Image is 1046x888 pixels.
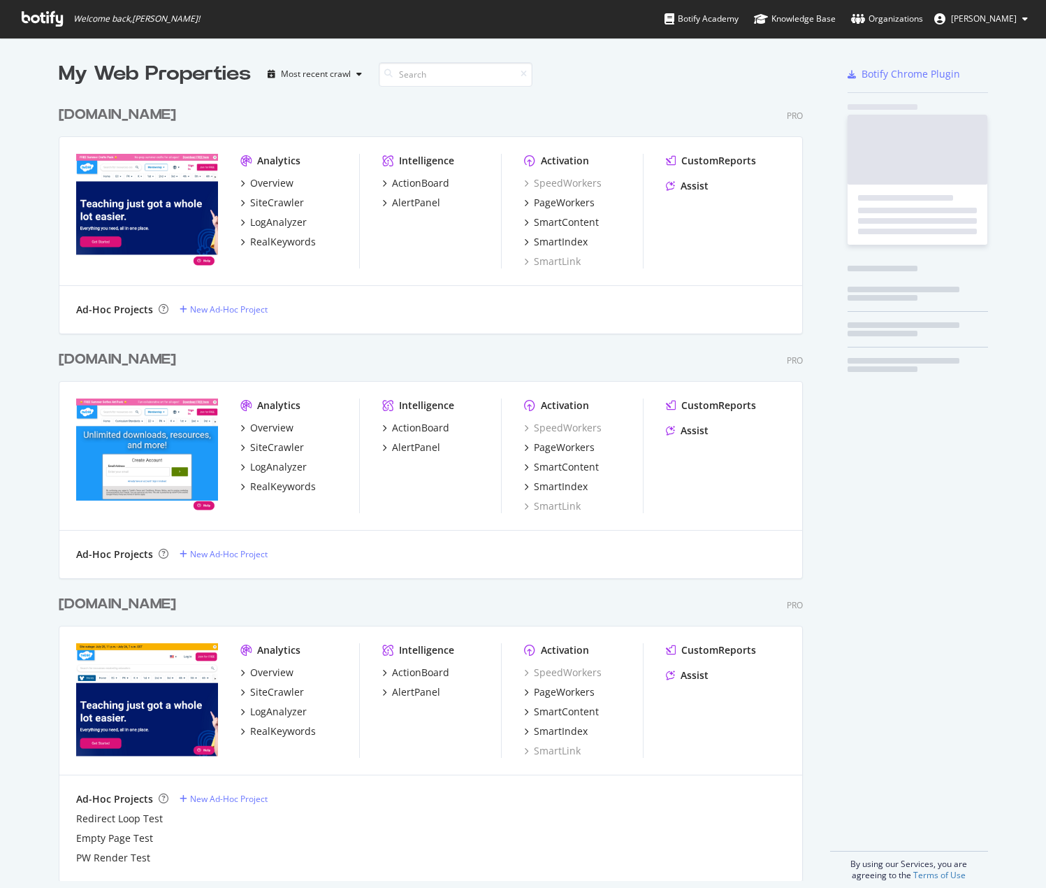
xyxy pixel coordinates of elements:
a: New Ad-Hoc Project [180,548,268,560]
a: ActionBoard [382,666,449,680]
div: Ad-Hoc Projects [76,547,153,561]
div: ActionBoard [392,421,449,435]
div: Intelligence [399,643,454,657]
a: SpeedWorkers [524,666,602,680]
a: RealKeywords [240,724,316,738]
div: [DOMAIN_NAME] [59,594,176,615]
div: SiteCrawler [250,196,304,210]
a: PageWorkers [524,196,595,210]
div: My Web Properties [59,60,251,88]
a: Overview [240,666,293,680]
div: Pro [787,355,803,366]
a: AlertPanel [382,685,440,699]
div: Overview [250,666,293,680]
a: Terms of Use [913,869,966,881]
a: RealKeywords [240,235,316,249]
a: SmartContent [524,460,599,474]
div: LogAnalyzer [250,705,307,719]
a: [DOMAIN_NAME] [59,350,182,370]
div: New Ad-Hoc Project [190,548,268,560]
a: SiteCrawler [240,441,304,454]
div: RealKeywords [250,235,316,249]
div: Ad-Hoc Projects [76,792,153,806]
div: Analytics [257,643,300,657]
a: Empty Page Test [76,831,153,845]
div: Ad-Hoc Projects [76,303,153,317]
div: Intelligence [399,399,454,413]
div: PageWorkers [534,685,595,699]
a: Overview [240,421,293,435]
div: RealKeywords [250,724,316,738]
a: SmartIndex [524,724,588,738]
div: AlertPanel [392,441,440,454]
div: Assist [681,424,709,438]
input: Search [379,62,532,87]
a: SmartLink [524,255,581,268]
a: New Ad-Hoc Project [180,793,268,805]
span: Edward Roberts [951,13,1017,24]
a: [DOMAIN_NAME] [59,594,182,615]
div: AlertPanel [392,685,440,699]
span: Welcome back, [PERSON_NAME] ! [73,13,200,24]
div: SmartIndex [534,724,588,738]
div: Assist [681,668,709,682]
div: New Ad-Hoc Project [190,303,268,315]
button: Most recent crawl [262,63,368,85]
a: AlertPanel [382,196,440,210]
div: SiteCrawler [250,685,304,699]
a: SmartIndex [524,480,588,494]
a: CustomReports [666,643,756,657]
div: [DOMAIN_NAME] [59,350,176,370]
a: AlertPanel [382,441,440,454]
div: Activation [541,154,589,168]
div: Most recent crawl [281,70,351,78]
div: PageWorkers [534,196,595,210]
div: LogAnalyzer [250,460,307,474]
a: SiteCrawler [240,196,304,210]
a: CustomReports [666,154,756,168]
img: twinkl.com [76,643,218,757]
a: SiteCrawler [240,685,304,699]
div: grid [59,88,814,881]
div: SmartContent [534,460,599,474]
div: Overview [250,421,293,435]
div: SmartContent [534,705,599,719]
a: Botify Chrome Plugin [848,67,960,81]
div: AlertPanel [392,196,440,210]
div: Activation [541,399,589,413]
a: SpeedWorkers [524,421,602,435]
a: LogAnalyzer [240,705,307,719]
a: Redirect Loop Test [76,812,163,826]
div: Botify Chrome Plugin [862,67,960,81]
a: SmartContent [524,705,599,719]
img: www.twinkl.com.au [76,154,218,267]
div: CustomReports [681,154,756,168]
a: SmartLink [524,499,581,513]
div: Overview [250,176,293,190]
div: Pro [787,110,803,122]
a: ActionBoard [382,176,449,190]
div: Assist [681,179,709,193]
a: CustomReports [666,399,756,413]
a: New Ad-Hoc Project [180,303,268,315]
div: PageWorkers [534,441,595,454]
div: ActionBoard [392,176,449,190]
div: SmartIndex [534,480,588,494]
a: PageWorkers [524,685,595,699]
div: PW Render Test [76,851,150,865]
div: SmartContent [534,215,599,229]
a: LogAnalyzer [240,215,307,229]
a: SmartIndex [524,235,588,249]
a: RealKeywords [240,480,316,494]
button: [PERSON_NAME] [923,8,1039,30]
div: Activation [541,643,589,657]
a: Assist [666,424,709,438]
a: [DOMAIN_NAME] [59,105,182,125]
a: LogAnalyzer [240,460,307,474]
div: Botify Academy [664,12,739,26]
